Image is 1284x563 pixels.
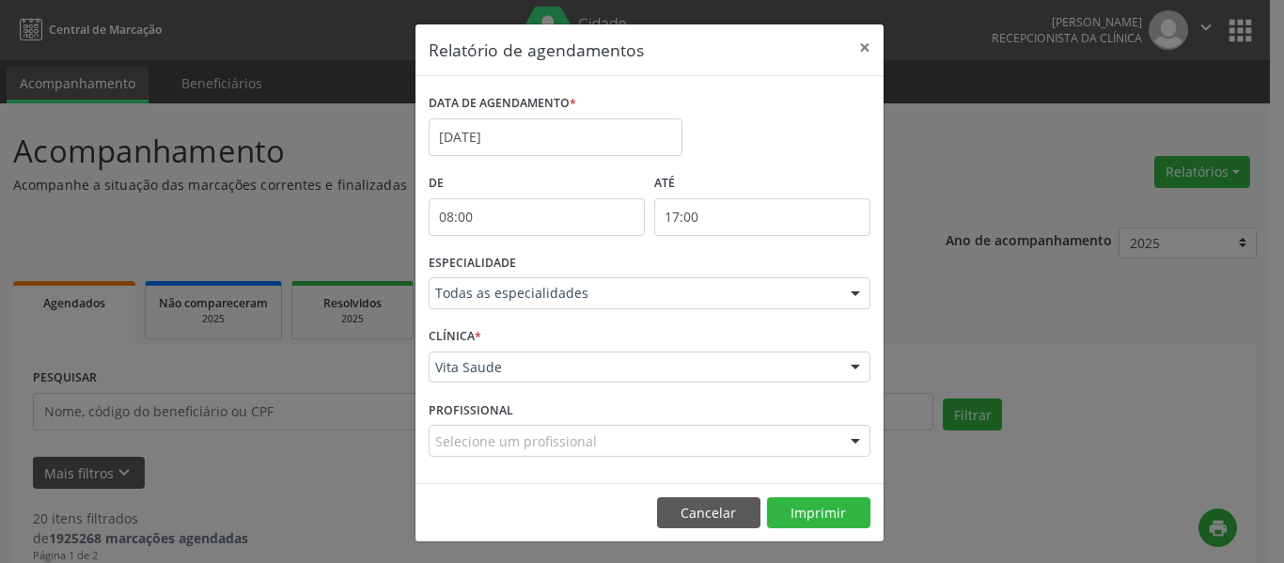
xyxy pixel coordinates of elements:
[435,284,832,303] span: Todas as especialidades
[429,249,516,278] label: ESPECIALIDADE
[429,118,682,156] input: Selecione uma data ou intervalo
[435,431,597,451] span: Selecione um profissional
[429,38,644,62] h5: Relatório de agendamentos
[657,497,760,529] button: Cancelar
[654,198,870,236] input: Selecione o horário final
[846,24,884,70] button: Close
[435,358,832,377] span: Vita Saude
[429,198,645,236] input: Selecione o horário inicial
[429,89,576,118] label: DATA DE AGENDAMENTO
[429,396,513,425] label: PROFISSIONAL
[429,322,481,352] label: CLÍNICA
[767,497,870,529] button: Imprimir
[654,169,870,198] label: ATÉ
[429,169,645,198] label: De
